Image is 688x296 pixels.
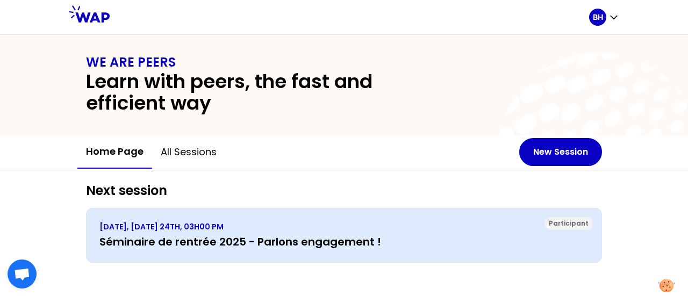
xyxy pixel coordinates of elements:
h1: WE ARE PEERS [86,54,602,71]
button: All sessions [152,136,225,168]
h3: Séminaire de rentrée 2025 - Parlons engagement ! [99,234,589,249]
a: [DATE], [DATE] 24TH, 03H00 PMSéminaire de rentrée 2025 - Parlons engagement ! [99,221,589,249]
div: Participant [544,217,593,230]
p: BH [593,12,603,23]
div: Open chat [8,259,37,288]
h2: Next session [86,182,602,199]
h2: Learn with peers, the fast and efficient way [86,71,447,114]
p: [DATE], [DATE] 24TH, 03H00 PM [99,221,589,232]
button: Home page [77,135,152,169]
button: New Session [519,138,602,166]
button: BH [589,9,619,26]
